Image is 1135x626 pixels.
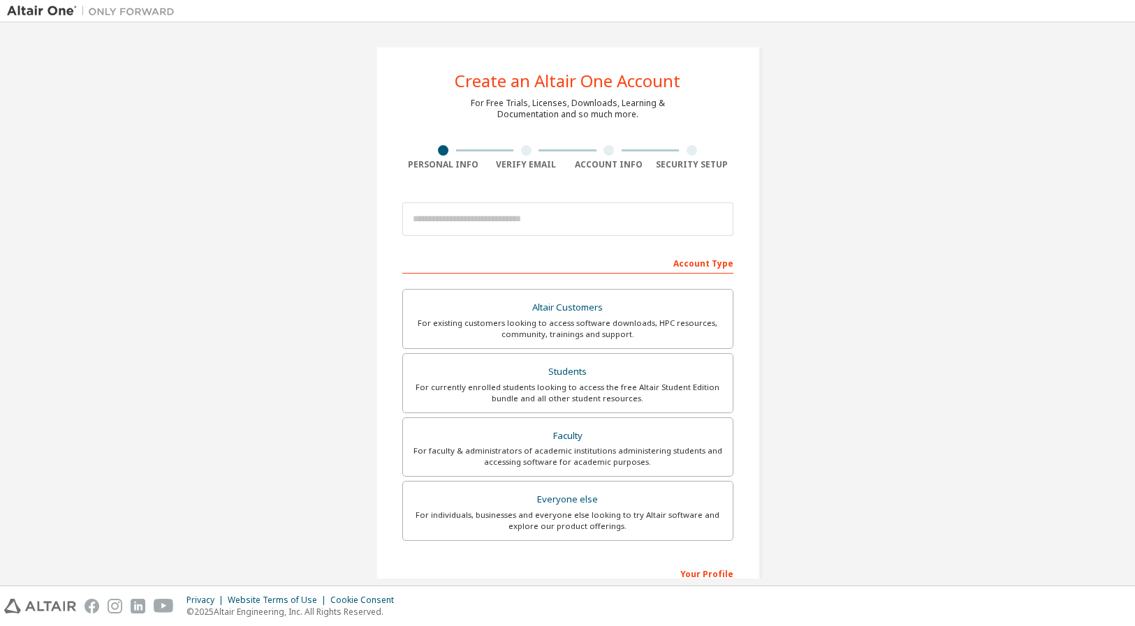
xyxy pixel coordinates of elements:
div: For existing customers looking to access software downloads, HPC resources, community, trainings ... [411,318,724,340]
p: © 2025 Altair Engineering, Inc. All Rights Reserved. [186,606,402,618]
div: For individuals, businesses and everyone else looking to try Altair software and explore our prod... [411,509,724,532]
div: Account Info [568,159,651,170]
div: Privacy [186,595,228,606]
div: For currently enrolled students looking to access the free Altair Student Edition bundle and all ... [411,382,724,404]
div: Create an Altair One Account [455,73,680,89]
div: For Free Trials, Licenses, Downloads, Learning & Documentation and so much more. [471,98,665,120]
img: youtube.svg [154,599,174,613]
img: facebook.svg [85,599,99,613]
img: linkedin.svg [131,599,145,613]
div: Verify Email [485,159,568,170]
div: Everyone else [411,490,724,509]
div: Students [411,362,724,382]
div: Altair Customers [411,298,724,318]
div: Your Profile [402,562,733,584]
div: Security Setup [650,159,733,170]
img: Altair One [7,4,182,18]
img: altair_logo.svg [4,599,76,613]
div: Website Terms of Use [228,595,330,606]
div: Account Type [402,251,733,274]
div: Cookie Consent [330,595,402,606]
div: For faculty & administrators of academic institutions administering students and accessing softwa... [411,445,724,468]
div: Faculty [411,426,724,446]
div: Personal Info [402,159,485,170]
img: instagram.svg [108,599,122,613]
